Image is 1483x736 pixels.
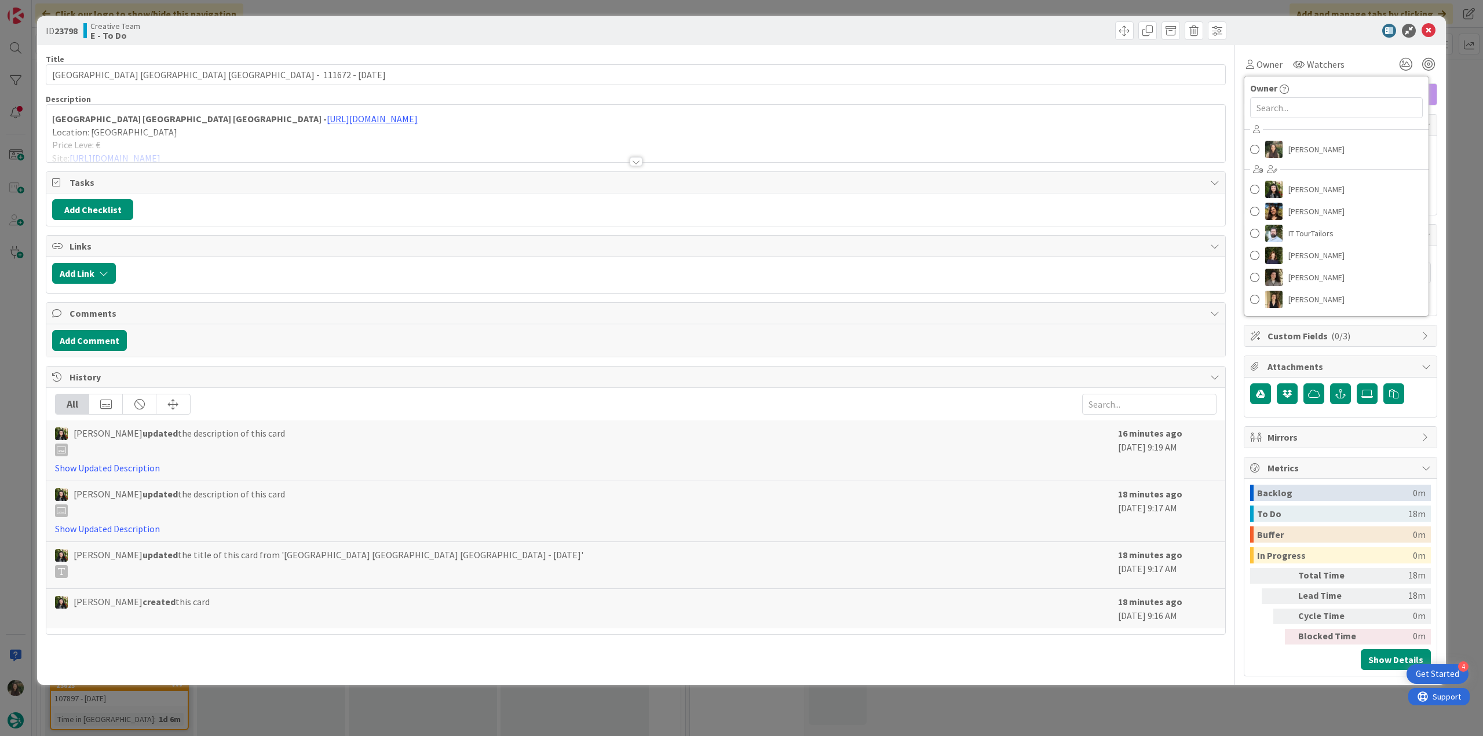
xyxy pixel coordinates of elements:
[1250,81,1277,95] span: Owner
[1265,247,1283,264] img: MC
[1416,668,1459,680] div: Get Started
[1413,547,1426,563] div: 0m
[1268,360,1416,374] span: Attachments
[46,24,78,38] span: ID
[1298,588,1362,604] div: Lead Time
[1307,57,1345,71] span: Watchers
[1268,461,1416,475] span: Metrics
[1298,568,1362,584] div: Total Time
[70,239,1204,253] span: Links
[1256,57,1283,71] span: Owner
[74,487,285,517] span: [PERSON_NAME] the description of this card
[1118,426,1217,475] div: [DATE] 9:19 AM
[55,549,68,562] img: BC
[1298,609,1362,624] div: Cycle Time
[55,462,160,474] a: Show Updated Description
[1244,288,1429,310] a: SP[PERSON_NAME]
[1361,649,1431,670] button: Show Details
[70,175,1204,189] span: Tasks
[1407,664,1469,684] div: Open Get Started checklist, remaining modules: 4
[143,488,178,500] b: updated
[70,306,1204,320] span: Comments
[1257,485,1413,501] div: Backlog
[1244,222,1429,244] a: ITIT TourTailors
[1288,225,1334,242] span: IT TourTailors
[1118,595,1217,623] div: [DATE] 9:16 AM
[1288,141,1345,158] span: [PERSON_NAME]
[1367,629,1426,645] div: 0m
[56,394,89,414] div: All
[327,113,418,125] a: [URL][DOMAIN_NAME]
[90,21,140,31] span: Creative Team
[1257,526,1413,543] div: Buffer
[1367,588,1426,604] div: 18m
[55,488,68,501] img: BC
[46,54,64,64] label: Title
[46,94,91,104] span: Description
[1265,141,1283,158] img: IG
[1367,568,1426,584] div: 18m
[1265,269,1283,286] img: MS
[1288,291,1345,308] span: [PERSON_NAME]
[55,596,68,609] img: BC
[1265,203,1283,220] img: DR
[1118,488,1182,500] b: 18 minutes ago
[1288,269,1345,286] span: [PERSON_NAME]
[1288,203,1345,220] span: [PERSON_NAME]
[52,113,327,125] strong: [GEOGRAPHIC_DATA] [GEOGRAPHIC_DATA] [GEOGRAPHIC_DATA] -
[1118,596,1182,607] b: 18 minutes ago
[54,25,78,36] b: 23798
[1331,330,1350,342] span: ( 0/3 )
[1458,661,1469,672] div: 4
[1268,430,1416,444] span: Mirrors
[24,2,53,16] span: Support
[1268,329,1416,343] span: Custom Fields
[1257,547,1413,563] div: In Progress
[70,370,1204,384] span: History
[1244,244,1429,266] a: MC[PERSON_NAME]
[55,523,160,534] a: Show Updated Description
[143,427,178,439] b: updated
[143,549,178,561] b: updated
[1244,266,1429,288] a: MS[PERSON_NAME]
[1244,138,1429,160] a: IG[PERSON_NAME]
[52,263,116,284] button: Add Link
[52,199,133,220] button: Add Checklist
[1257,506,1408,522] div: To Do
[52,330,127,351] button: Add Comment
[1118,548,1217,583] div: [DATE] 9:17 AM
[1265,181,1283,198] img: BC
[1413,485,1426,501] div: 0m
[1118,427,1182,439] b: 16 minutes ago
[74,548,583,578] span: [PERSON_NAME] the title of this card from '[GEOGRAPHIC_DATA] [GEOGRAPHIC_DATA] [GEOGRAPHIC_DATA] ...
[1288,181,1345,198] span: [PERSON_NAME]
[1082,394,1217,415] input: Search...
[55,427,68,440] img: BC
[1244,178,1429,200] a: BC[PERSON_NAME]
[1118,549,1182,561] b: 18 minutes ago
[1367,609,1426,624] div: 0m
[1265,291,1283,308] img: SP
[1408,506,1426,522] div: 18m
[46,64,1226,85] input: type card name here...
[1250,97,1423,118] input: Search...
[74,426,285,456] span: [PERSON_NAME] the description of this card
[1118,487,1217,536] div: [DATE] 9:17 AM
[1288,247,1345,264] span: [PERSON_NAME]
[74,595,210,609] span: [PERSON_NAME] this card
[1265,225,1283,242] img: IT
[1413,526,1426,543] div: 0m
[1298,629,1362,645] div: Blocked Time
[1244,200,1429,222] a: DR[PERSON_NAME]
[52,126,1219,139] p: Location: [GEOGRAPHIC_DATA]
[143,596,176,607] b: created
[90,31,140,40] b: E - To Do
